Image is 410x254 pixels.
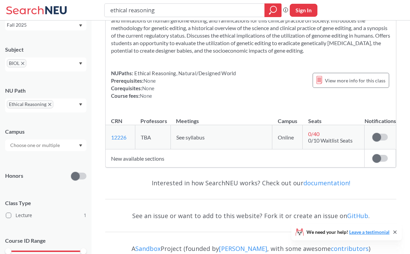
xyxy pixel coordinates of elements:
[349,229,389,235] a: Leave a testimonial
[135,244,161,253] a: Sandbox
[105,206,396,226] div: See an issue or want to add to this website? Fork it or create an issue on .
[84,212,86,219] span: 1
[5,19,86,30] div: Fall 2025Dropdown arrow
[48,103,51,106] svg: X to remove pill
[5,128,86,135] div: Campus
[111,69,236,99] div: NUPaths: Prerequisites: Corequisites: Course fees:
[170,110,272,125] th: Meetings
[5,46,86,53] div: Subject
[219,244,267,253] a: [PERSON_NAME]
[7,59,26,67] span: BIOLX to remove pill
[105,173,396,193] div: Interested in how SearchNEU works? Check out our
[106,149,365,168] td: New available sections
[308,137,353,144] span: 0/10 Waitlist Seats
[325,76,385,85] span: View more info for this class
[110,4,260,16] input: Class, professor, course number, "phrase"
[6,211,86,220] label: Lecture
[303,110,365,125] th: Seats
[133,70,236,76] span: Ethical Reasoning, Natural/Designed World
[272,110,303,125] th: Campus
[79,24,82,27] svg: Dropdown arrow
[135,110,170,125] th: Professors
[5,237,86,245] p: Course ID Range
[264,3,282,17] div: magnifying glass
[5,57,86,71] div: BIOLX to remove pillDropdown arrow
[176,134,205,141] span: See syllabus
[7,141,64,149] input: Choose one or multiple
[5,199,86,207] span: Class Type
[303,179,350,187] a: documentation!
[5,87,86,94] div: NU Path
[5,98,86,112] div: Ethical ReasoningX to remove pillDropdown arrow
[111,2,391,54] section: Designed to familiarize students with the basic process of human genome editing, including an ove...
[5,139,86,151] div: Dropdown arrow
[111,117,122,125] div: CRN
[143,78,156,84] span: None
[105,239,396,252] div: A Project (founded by , with some awesome )
[5,172,23,180] p: Honors
[140,93,152,99] span: None
[7,21,78,29] div: Fall 2025
[135,125,170,149] td: TBA
[79,144,82,147] svg: Dropdown arrow
[142,85,154,91] span: None
[347,212,368,220] a: GitHub
[7,100,53,108] span: Ethical ReasoningX to remove pill
[306,230,389,235] span: We need your help!
[79,103,82,106] svg: Dropdown arrow
[272,125,303,149] td: Online
[331,244,369,253] a: contributors
[365,110,396,125] th: Notifications
[21,62,24,65] svg: X to remove pill
[308,131,319,137] span: 0 / 40
[269,5,277,15] svg: magnifying glass
[111,134,126,141] a: 12226
[290,4,317,17] button: Sign In
[79,62,82,65] svg: Dropdown arrow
